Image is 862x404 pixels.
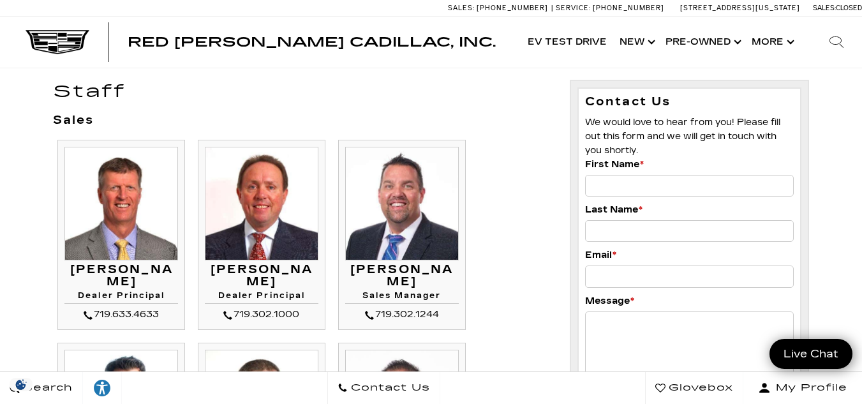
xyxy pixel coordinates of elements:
[64,264,178,289] h3: [PERSON_NAME]
[64,307,178,322] div: 719.633.4633
[205,307,318,322] div: 719.302.1000
[585,266,794,287] input: Email*
[743,372,862,404] button: Open user profile menu
[665,379,733,397] span: Glovebox
[345,264,459,289] h3: [PERSON_NAME]
[26,30,89,54] img: Cadillac Dark Logo with Cadillac White Text
[585,117,780,156] span: We would love to hear from you! Please fill out this form and we will get in touch with you shortly.
[521,17,613,68] a: EV Test Drive
[585,203,643,217] label: Last Name
[585,95,794,109] h3: Contact Us
[345,307,459,322] div: 719.302.1244
[448,4,475,12] span: Sales:
[556,4,591,12] span: Service:
[53,83,551,101] h1: Staff
[813,4,836,12] span: Sales:
[327,372,440,404] a: Contact Us
[836,4,862,12] span: Closed
[585,220,794,242] input: Last Name*
[745,17,798,68] button: More
[83,372,122,404] a: Explore your accessibility options
[593,4,664,12] span: [PHONE_NUMBER]
[6,378,36,391] section: Click to Open Cookie Consent Modal
[53,114,551,127] h3: Sales
[585,311,794,388] textarea: Message*
[613,17,659,68] a: New
[6,378,36,391] img: Opt-Out Icon
[64,292,178,304] h4: Dealer Principal
[771,379,847,397] span: My Profile
[128,34,496,50] span: Red [PERSON_NAME] Cadillac, Inc.
[477,4,548,12] span: [PHONE_NUMBER]
[769,339,852,369] a: Live Chat
[585,248,616,262] label: Email
[348,379,430,397] span: Contact Us
[585,175,794,197] input: First Name*
[205,292,318,304] h4: Dealer Principal
[680,4,800,12] a: [STREET_ADDRESS][US_STATE]
[128,36,496,49] a: Red [PERSON_NAME] Cadillac, Inc.
[20,379,73,397] span: Search
[811,17,862,68] div: Search
[585,294,634,308] label: Message
[777,347,845,361] span: Live Chat
[585,158,644,172] label: First Name
[448,4,551,11] a: Sales: [PHONE_NUMBER]
[551,4,667,11] a: Service: [PHONE_NUMBER]
[83,378,121,398] div: Explore your accessibility options
[205,264,318,289] h3: [PERSON_NAME]
[659,17,745,68] a: Pre-Owned
[645,372,743,404] a: Glovebox
[345,292,459,304] h4: Sales Manager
